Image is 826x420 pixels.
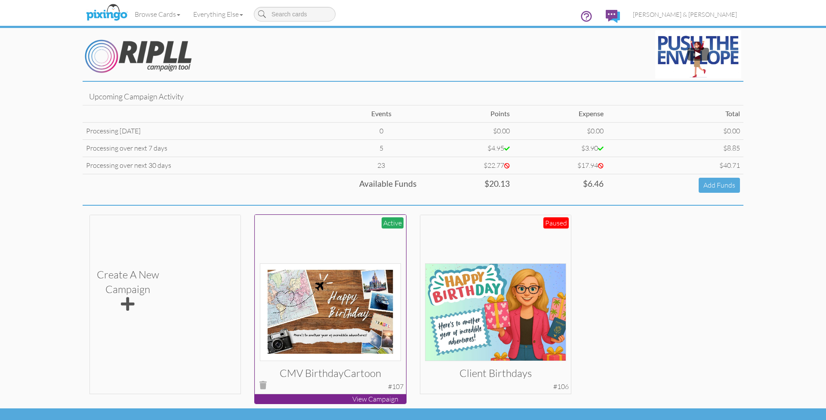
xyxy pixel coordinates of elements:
[97,267,159,314] div: Create a new Campaign
[83,157,343,174] td: Processing over next 30 days
[607,157,743,174] td: $40.71
[420,174,514,196] td: $20.13
[655,30,741,79] img: maxresdefault.jpg
[343,123,419,140] td: 0
[607,139,743,157] td: $8.85
[83,174,420,196] td: Available Funds
[343,105,419,123] td: Events
[260,263,401,361] img: 130550-1-1744857190991-3c6ef7a76f64bf25-qa.jpg
[255,394,406,404] p: View Campaign
[420,139,514,157] td: $4.95
[85,40,192,74] img: Ripll_Logo.png
[699,178,740,193] a: Add Funds
[388,382,404,392] div: #107
[266,367,395,379] h3: CMV BirthdayCartoon
[513,123,607,140] td: $0.00
[187,3,250,25] a: Everything Else
[431,367,560,379] h3: Client Birthdays
[513,157,607,174] td: $17.94
[420,105,514,123] td: Points
[83,139,343,157] td: Processing over next 7 days
[382,217,404,229] div: Active
[626,3,743,25] a: [PERSON_NAME] & [PERSON_NAME]
[89,93,737,101] h4: Upcoming Campaign Activity
[553,382,569,392] div: #106
[513,139,607,157] td: $3.90
[343,139,419,157] td: 5
[128,3,187,25] a: Browse Cards
[513,105,607,123] td: Expense
[420,157,514,174] td: $22.77
[343,157,419,174] td: 23
[254,7,336,22] input: Search cards
[633,11,737,18] span: [PERSON_NAME] & [PERSON_NAME]
[543,217,569,229] div: Paused
[607,105,743,123] td: Total
[84,2,129,24] img: pixingo logo
[83,123,343,140] td: Processing [DATE]
[607,123,743,140] td: $0.00
[420,123,514,140] td: $0.00
[513,174,607,196] td: $6.46
[425,263,567,361] img: 130797-1-1745513376666-6cfb9f74296cbb99-qa.jpg
[606,10,620,23] img: comments.svg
